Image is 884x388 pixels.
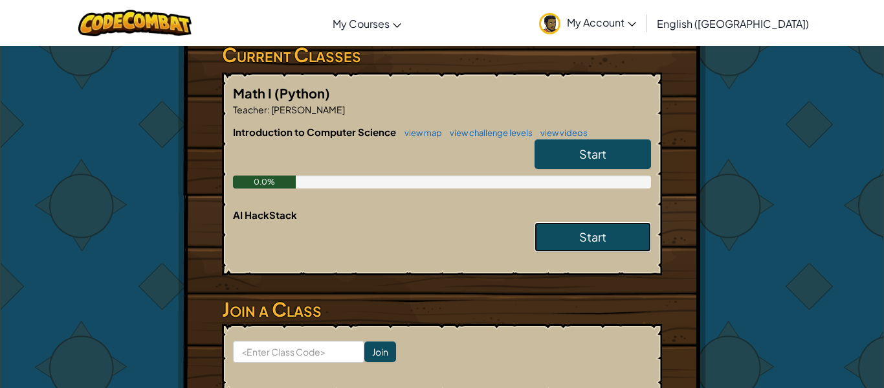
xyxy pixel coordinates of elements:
a: My Courses [326,6,408,41]
img: avatar [539,13,560,34]
h3: Join a Class [222,295,662,324]
span: Introduction to Computer Science [233,126,398,138]
span: Start [579,229,606,244]
span: AI HackStack [233,209,297,221]
span: [PERSON_NAME] [270,104,345,115]
span: Teacher [233,104,267,115]
div: 0.0% [233,176,296,188]
img: CodeCombat logo [78,10,192,36]
span: English ([GEOGRAPHIC_DATA]) [657,17,809,30]
span: : [267,104,270,115]
a: view map [398,128,442,138]
span: Start [579,146,606,161]
input: <Enter Class Code> [233,341,364,363]
span: Math I [233,85,274,101]
h3: Current Classes [222,40,662,69]
span: My Courses [333,17,390,30]
input: Join [364,341,396,362]
span: (Python) [274,85,330,101]
a: My Account [533,3,643,43]
a: Start [535,222,651,252]
a: view videos [534,128,588,138]
a: English ([GEOGRAPHIC_DATA]) [650,6,815,41]
a: view challenge levels [443,128,533,138]
span: My Account [567,16,636,29]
